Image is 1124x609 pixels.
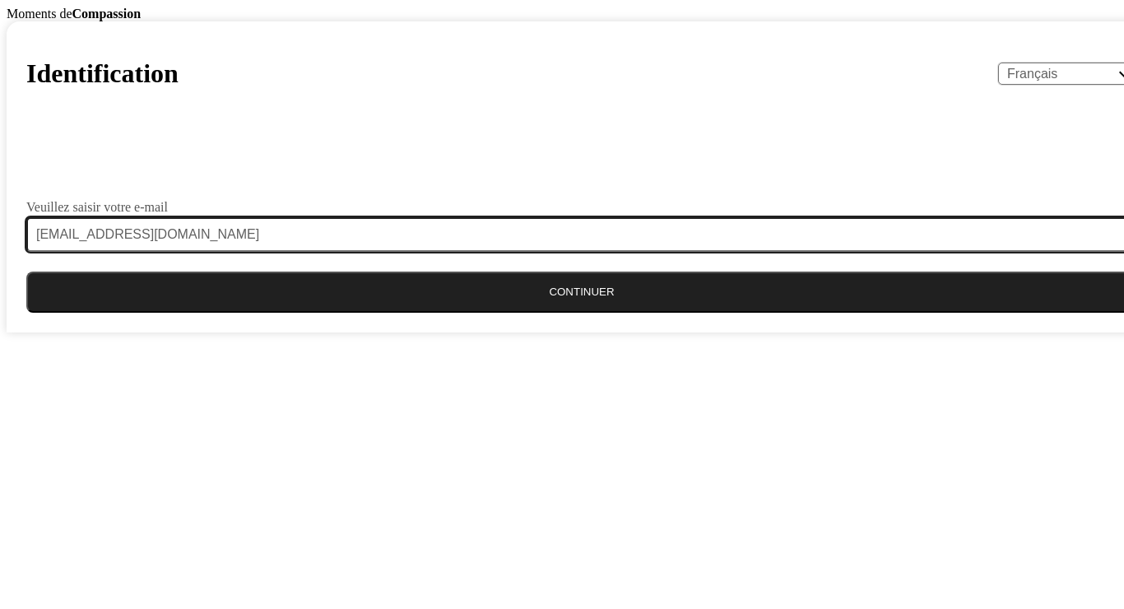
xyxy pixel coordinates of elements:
h1: Identification [26,58,179,89]
div: Moments de [7,7,1117,21]
label: Veuillez saisir votre e-mail [26,201,168,214]
b: Compassion [72,7,142,21]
